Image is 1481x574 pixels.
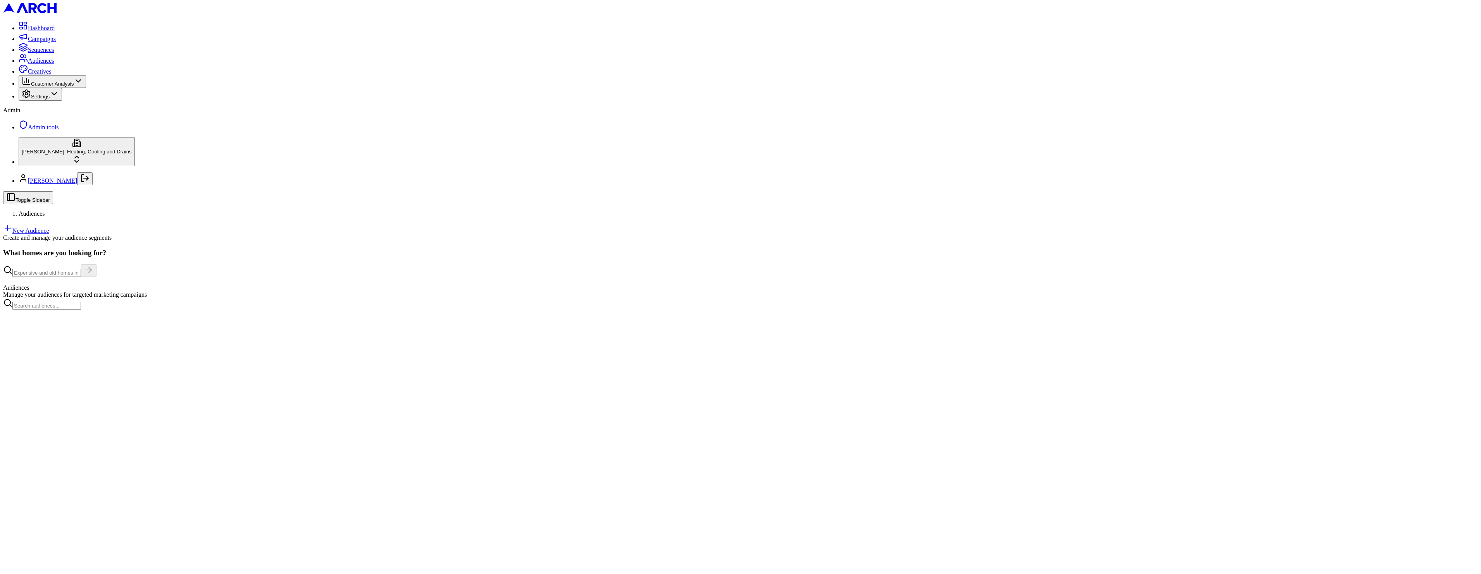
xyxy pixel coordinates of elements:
[3,284,1478,291] div: Audiences
[19,68,51,75] a: Creatives
[19,88,62,101] button: Settings
[19,124,59,131] a: Admin tools
[3,107,1478,114] div: Admin
[12,302,81,310] input: Search audiences...
[19,46,54,53] a: Sequences
[28,25,55,31] span: Dashboard
[28,68,51,75] span: Creatives
[12,269,81,277] input: Expensive and old homes in greater SF Bay Area
[19,36,56,42] a: Campaigns
[15,197,50,203] span: Toggle Sidebar
[3,249,1478,257] h3: What homes are you looking for?
[19,210,45,217] span: Audiences
[28,124,59,131] span: Admin tools
[3,191,53,204] button: Toggle Sidebar
[31,81,74,87] span: Customer Analysis
[3,291,1478,298] div: Manage your audiences for targeted marketing campaigns
[19,25,55,31] a: Dashboard
[28,177,77,184] a: [PERSON_NAME]
[31,94,50,100] span: Settings
[19,75,86,88] button: Customer Analysis
[19,137,135,166] button: [PERSON_NAME], Heating, Cooling and Drains
[28,46,54,53] span: Sequences
[3,234,1478,241] div: Create and manage your audience segments
[28,57,54,64] span: Audiences
[28,36,56,42] span: Campaigns
[22,149,132,155] span: [PERSON_NAME], Heating, Cooling and Drains
[3,227,49,234] a: New Audience
[19,57,54,64] a: Audiences
[3,210,1478,217] nav: breadcrumb
[77,172,93,185] button: Log out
